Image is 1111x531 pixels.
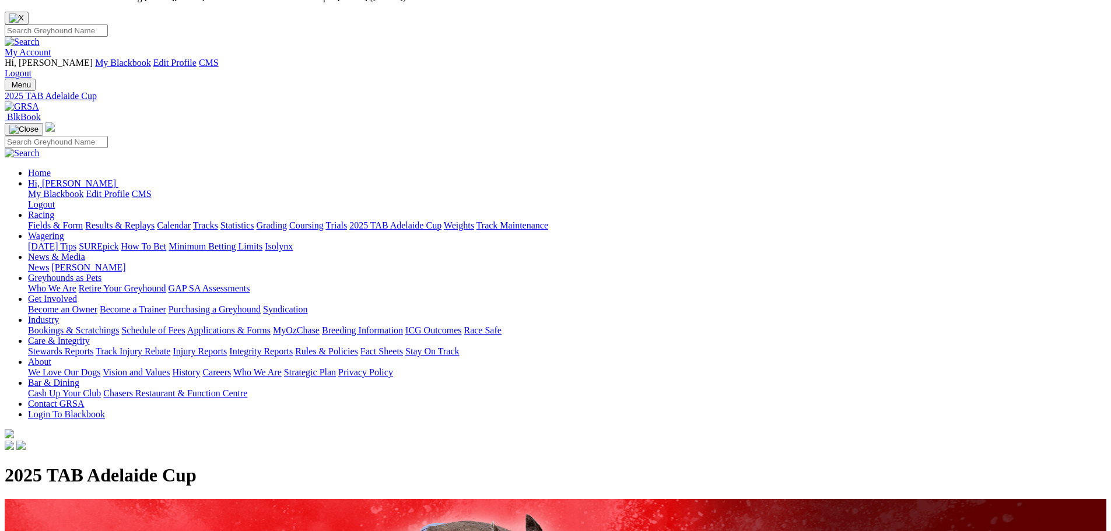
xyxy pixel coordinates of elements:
[28,367,1106,378] div: About
[444,220,474,230] a: Weights
[79,283,166,293] a: Retire Your Greyhound
[28,189,1106,210] div: Hi, [PERSON_NAME]
[5,429,14,438] img: logo-grsa-white.png
[349,220,441,230] a: 2025 TAB Adelaide Cup
[28,388,101,398] a: Cash Up Your Club
[28,315,59,325] a: Industry
[263,304,307,314] a: Syndication
[28,241,76,251] a: [DATE] Tips
[28,388,1106,399] div: Bar & Dining
[28,283,1106,294] div: Greyhounds as Pets
[79,241,118,251] a: SUREpick
[16,441,26,450] img: twitter.svg
[5,441,14,450] img: facebook.svg
[464,325,501,335] a: Race Safe
[103,367,170,377] a: Vision and Values
[265,241,293,251] a: Isolynx
[28,283,76,293] a: Who We Are
[28,189,84,199] a: My Blackbook
[28,304,1106,315] div: Get Involved
[12,80,31,89] span: Menu
[45,122,55,132] img: logo-grsa-white.png
[100,304,166,314] a: Become a Trainer
[28,336,90,346] a: Care & Integrity
[28,273,101,283] a: Greyhounds as Pets
[28,367,100,377] a: We Love Our Dogs
[86,189,129,199] a: Edit Profile
[28,325,119,335] a: Bookings & Scratchings
[5,12,29,24] button: Close
[5,112,41,122] a: BlkBook
[28,262,1106,273] div: News & Media
[220,220,254,230] a: Statistics
[5,68,31,78] a: Logout
[172,367,200,377] a: History
[322,325,403,335] a: Breeding Information
[28,325,1106,336] div: Industry
[103,388,247,398] a: Chasers Restaurant & Function Centre
[9,13,24,23] img: X
[96,346,170,356] a: Track Injury Rebate
[28,304,97,314] a: Become an Owner
[193,220,218,230] a: Tracks
[157,220,191,230] a: Calendar
[5,91,1106,101] a: 2025 TAB Adelaide Cup
[28,178,116,188] span: Hi, [PERSON_NAME]
[28,346,93,356] a: Stewards Reports
[121,325,185,335] a: Schedule of Fees
[28,178,118,188] a: Hi, [PERSON_NAME]
[5,465,1106,486] h1: 2025 TAB Adelaide Cup
[187,325,271,335] a: Applications & Forms
[153,58,197,68] a: Edit Profile
[289,220,324,230] a: Coursing
[476,220,548,230] a: Track Maintenance
[202,367,231,377] a: Careers
[5,37,40,47] img: Search
[338,367,393,377] a: Privacy Policy
[95,58,151,68] a: My Blackbook
[85,220,155,230] a: Results & Replays
[28,399,84,409] a: Contact GRSA
[28,294,77,304] a: Get Involved
[28,357,51,367] a: About
[257,220,287,230] a: Grading
[173,346,227,356] a: Injury Reports
[5,101,39,112] img: GRSA
[132,189,152,199] a: CMS
[5,47,51,57] a: My Account
[121,241,167,251] a: How To Bet
[284,367,336,377] a: Strategic Plan
[28,199,55,209] a: Logout
[405,325,461,335] a: ICG Outcomes
[5,136,108,148] input: Search
[28,210,54,220] a: Racing
[28,346,1106,357] div: Care & Integrity
[169,304,261,314] a: Purchasing a Greyhound
[169,241,262,251] a: Minimum Betting Limits
[28,220,83,230] a: Fields & Form
[229,346,293,356] a: Integrity Reports
[7,112,41,122] span: BlkBook
[28,378,79,388] a: Bar & Dining
[28,168,51,178] a: Home
[169,283,250,293] a: GAP SA Assessments
[5,148,40,159] img: Search
[5,58,93,68] span: Hi, [PERSON_NAME]
[273,325,320,335] a: MyOzChase
[28,252,85,262] a: News & Media
[233,367,282,377] a: Who We Are
[28,409,105,419] a: Login To Blackbook
[199,58,219,68] a: CMS
[405,346,459,356] a: Stay On Track
[28,231,64,241] a: Wagering
[28,241,1106,252] div: Wagering
[5,79,36,91] button: Toggle navigation
[51,262,125,272] a: [PERSON_NAME]
[5,58,1106,79] div: My Account
[5,123,43,136] button: Toggle navigation
[325,220,347,230] a: Trials
[295,346,358,356] a: Rules & Policies
[360,346,403,356] a: Fact Sheets
[9,125,38,134] img: Close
